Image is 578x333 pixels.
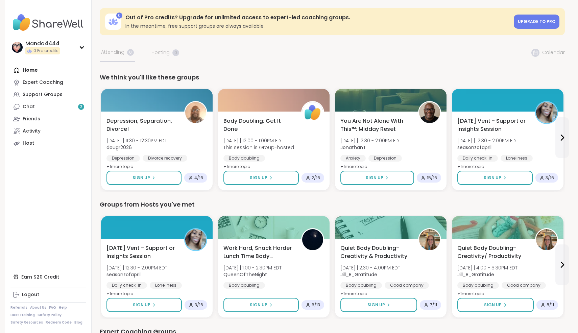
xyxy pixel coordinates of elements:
[302,229,323,250] img: QueenOfTheNight
[340,271,377,278] b: Jill_B_Gratitude
[250,302,267,308] span: Sign Up
[106,117,177,133] span: Depression, Separation, Divorce!
[223,264,282,271] span: [DATE] | 1:00 - 2:30PM EDT
[312,302,320,308] span: 6 / 13
[194,175,203,181] span: 4 / 16
[457,244,528,260] span: Quiet Body Doubling- Creativity/ Productivity
[223,137,294,144] span: [DATE] | 12:00 - 1:00PM EDT
[340,298,417,312] button: Sign Up
[106,244,177,260] span: [DATE] Vent - Support or Insights Session
[106,171,182,185] button: Sign Up
[38,313,62,317] a: Safety Policy
[340,144,366,151] b: JonathanT
[366,175,383,181] span: Sign Up
[80,104,82,110] span: 3
[116,13,122,19] div: 0
[106,137,167,144] span: [DATE] | 11:30 - 12:30PM EDT
[518,19,555,24] span: Upgrade to Pro
[302,102,323,123] img: ShareWell
[223,144,294,151] span: This session is Group-hosted
[367,302,385,308] span: Sign Up
[536,229,557,250] img: Jill_B_Gratitude
[223,282,265,289] div: Body doubling
[340,137,401,144] span: [DATE] | 12:30 - 2:00PM EDT
[430,302,437,308] span: 7 / 11
[457,271,494,278] b: Jill_B_Gratitude
[106,264,167,271] span: [DATE] | 12:30 - 2:00PM EDT
[340,171,414,185] button: Sign Up
[10,11,86,34] img: ShareWell Nav Logo
[59,305,67,310] a: Help
[514,15,559,29] a: Upgrade to Pro
[125,14,510,21] h3: Out of Pro credits? Upgrade for unlimited access to expert-led coaching groups.
[340,264,400,271] span: [DATE] | 2:30 - 4:00PM EDT
[10,101,86,113] a: Chat3
[223,155,265,162] div: Body doubling
[10,320,43,325] a: Safety Resources
[340,282,382,289] div: Body doubling
[100,200,565,209] div: Groups from Hosts you've met
[23,140,34,147] div: Host
[312,175,320,181] span: 2 / 16
[46,320,72,325] a: Redeem Code
[223,171,299,185] button: Sign Up
[185,102,206,123] img: dougr2026
[23,79,63,86] div: Expert Coaching
[106,144,132,151] b: dougr2026
[10,305,27,310] a: Referrals
[23,128,41,135] div: Activity
[150,282,182,289] div: Loneliness
[185,229,206,250] img: seasonzofapril
[106,155,140,162] div: Depression
[340,117,411,133] span: You Are Not Alone With This™: Midday Reset
[100,73,565,82] div: We think you'll like these groups
[340,244,411,260] span: Quiet Body Doubling- Creativity & Productivity
[250,175,267,181] span: Sign Up
[501,155,533,162] div: Loneliness
[23,91,63,98] div: Support Groups
[419,229,440,250] img: Jill_B_Gratitude
[125,23,510,29] h3: In the meantime, free support groups are always available.
[49,305,56,310] a: FAQ
[427,175,437,181] span: 15 / 16
[10,137,86,149] a: Host
[10,313,35,317] a: Host Training
[457,155,498,162] div: Daily check-in
[133,302,150,308] span: Sign Up
[33,48,58,54] span: 0 Pro credits
[457,282,499,289] div: Body doubling
[143,155,187,162] div: Divorce recovery
[385,282,429,289] div: Good company
[223,244,294,260] span: Work Hard, Snack Harder Lunch Time Body Doubling
[23,116,40,122] div: Friends
[106,271,141,278] b: seasonzofapril
[106,282,147,289] div: Daily check-in
[457,144,491,151] b: seasonzofapril
[10,113,86,125] a: Friends
[195,302,203,308] span: 3 / 16
[502,282,546,289] div: Good company
[22,291,39,298] div: Logout
[457,264,517,271] span: [DATE] | 4:00 - 5:30PM EDT
[10,271,86,283] div: Earn $20 Credit
[23,103,35,110] div: Chat
[457,137,518,144] span: [DATE] | 12:30 - 2:00PM EDT
[536,102,557,123] img: seasonzofapril
[106,298,182,312] button: Sign Up
[223,298,299,312] button: Sign Up
[368,155,402,162] div: Depression
[30,305,46,310] a: About Us
[10,76,86,89] a: Expert Coaching
[484,302,502,308] span: Sign Up
[484,175,501,181] span: Sign Up
[12,42,23,53] img: Manda4444
[223,271,267,278] b: QueenOfTheNight
[547,302,554,308] span: 8 / 11
[457,298,534,312] button: Sign Up
[74,320,82,325] a: Blog
[457,171,533,185] button: Sign Up
[340,155,366,162] div: Anxiety
[546,175,554,181] span: 3 / 16
[133,175,150,181] span: Sign Up
[457,117,528,133] span: [DATE] Vent - Support or Insights Session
